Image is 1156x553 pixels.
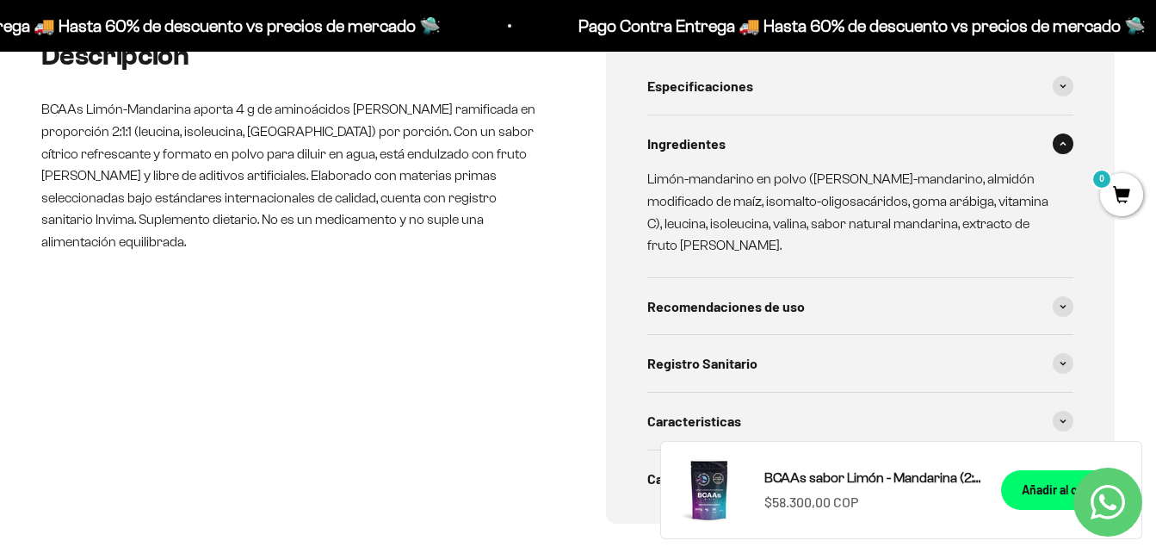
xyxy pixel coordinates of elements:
[647,75,753,97] span: Especificaciones
[647,352,757,375] span: Registro Sanitario
[41,98,551,252] p: BCAAs Limón-Mandarina aporta 4 g de aminoácidos [PERSON_NAME] ramificada en proporción 2:1:1 (leu...
[21,28,356,67] p: ¿Qué te daría la seguridad final para añadir este producto a tu carrito?
[647,295,805,318] span: Recomendaciones de uso
[647,58,1074,115] summary: Especificaciones
[647,115,1074,172] summary: Ingredientes
[281,257,355,286] span: Enviar
[1091,169,1112,190] mark: 0
[647,468,773,490] span: Calidad del producto
[21,167,356,197] div: Un mensaje de garantía de satisfacción visible.
[647,450,1074,507] summary: Calidad del producto
[21,133,356,163] div: Más detalles sobre la fecha exacta de entrega.
[647,393,1074,450] summary: Caracteristicas
[647,335,1074,392] summary: Registro Sanitario
[764,491,858,513] sale-price: $58.300,00 COP
[21,202,356,248] div: La confirmación de la pureza de los ingredientes.
[41,40,551,71] h2: Descripción
[647,410,741,432] span: Caracteristicas
[1001,470,1128,510] button: Añadir al carrito
[675,456,744,525] img: BCAAs sabor Limón - Mandarina (2:1:1)
[647,278,1074,335] summary: Recomendaciones de uso
[647,133,726,155] span: Ingredientes
[21,82,356,128] div: Un aval de expertos o estudios clínicos en la página.
[280,257,356,286] button: Enviar
[564,12,1131,40] p: Pago Contra Entrega 🚚 Hasta 60% de descuento vs precios de mercado 🛸
[647,168,1054,256] p: Limón-mandarino en polvo ([PERSON_NAME]-mandarino, almidón modificado de maíz, isomalto-oligosacá...
[764,467,980,489] a: BCAAs sabor Limón - Mandarina (2:1:1)
[1100,187,1143,206] a: 0
[1022,481,1107,500] div: Añadir al carrito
